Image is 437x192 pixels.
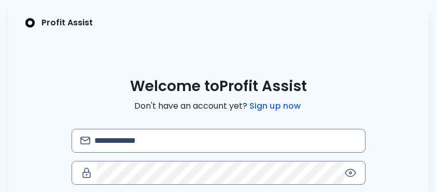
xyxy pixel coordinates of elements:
a: Sign up now [247,100,303,112]
img: SpotOn Logo [25,17,35,29]
span: Welcome to Profit Assist [130,77,307,96]
img: email [80,137,90,144]
p: Profit Assist [41,17,93,29]
span: Don't have an account yet? [134,100,303,112]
